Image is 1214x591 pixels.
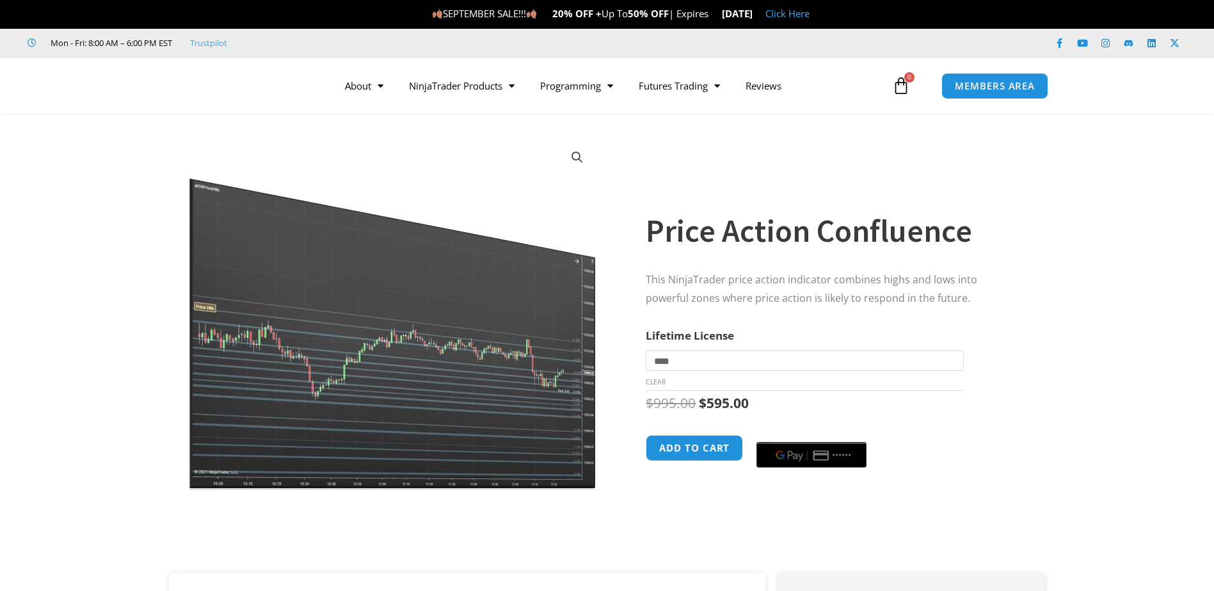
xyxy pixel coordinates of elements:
img: LogoAI | Affordable Indicators – NinjaTrader [148,63,286,109]
img: ⌛ [709,9,719,19]
span: $ [699,394,707,412]
bdi: 595.00 [699,394,749,412]
a: Reviews [733,71,794,100]
label: Lifetime License [646,328,734,343]
span: $ [646,394,653,412]
bdi: 995.00 [646,394,696,412]
nav: Menu [332,71,889,100]
span: Mon - Fri: 8:00 AM – 6:00 PM EST [47,35,172,51]
button: Add to cart [646,435,743,461]
a: MEMBERS AREA [941,73,1048,99]
span: This NinjaTrader price action indicator combines highs and lows into powerful zones where price a... [646,272,977,305]
img: 🍂 [433,9,442,19]
iframe: Secure payment input frame [754,433,869,434]
a: About [332,71,396,100]
a: 0 [873,67,929,104]
a: Trustpilot [190,35,227,51]
strong: 20% OFF + [552,7,602,20]
a: NinjaTrader Products [396,71,527,100]
a: View full-screen image gallery [566,146,589,169]
text: •••••• [833,451,852,460]
a: Click Here [765,7,810,20]
img: 🍂 [527,9,536,19]
img: Price Action Confluence 2 [187,136,598,490]
span: SEPTEMBER SALE!!! Up To | Expires [432,7,722,20]
a: Futures Trading [626,71,733,100]
span: 0 [904,72,914,83]
a: Programming [527,71,626,100]
button: Buy with GPay [756,442,867,468]
strong: [DATE] [722,7,753,20]
h1: Price Action Confluence [646,209,1019,253]
span: MEMBERS AREA [955,81,1035,91]
a: Clear options [646,377,666,386]
strong: 50% OFF [628,7,669,20]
